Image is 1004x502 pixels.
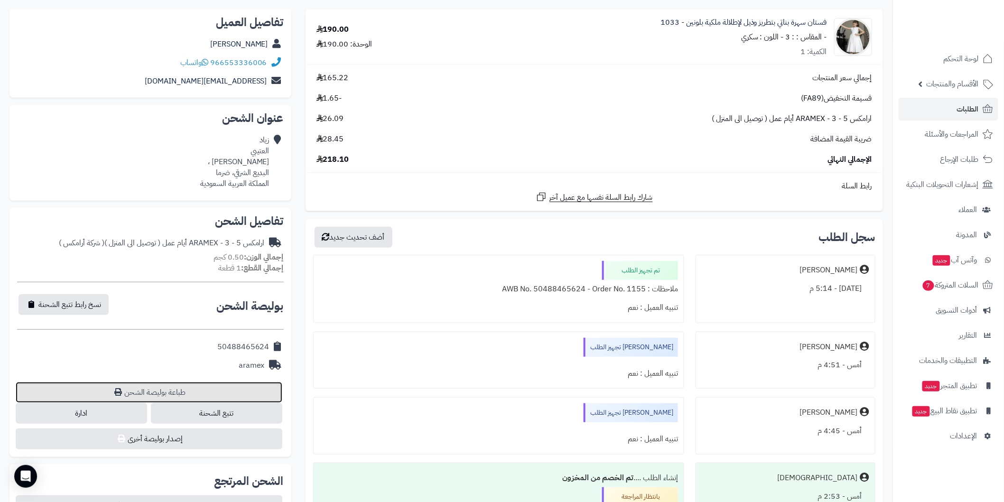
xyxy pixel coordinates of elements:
span: التطبيقات والخدمات [920,354,977,367]
span: 7 [923,280,934,291]
div: أمس - 4:45 م [702,422,869,440]
div: ارامكس ARAMEX - 3 - 5 أيام عمل ( توصيل الى المنزل ) [59,238,265,249]
small: 1 قطعة [218,262,284,274]
div: ملاحظات : AWB No. 50488465624 - Order No. 1155 [319,280,678,298]
span: المدونة [957,228,977,242]
span: جديد [912,406,930,417]
span: أدوات التسويق [936,304,977,317]
a: وآتس آبجديد [899,249,998,271]
span: تطبيق نقاط البيع [911,404,977,418]
div: تم تجهيز الطلب [602,261,678,280]
small: 0.50 كجم [214,251,284,263]
a: السلات المتروكة7 [899,274,998,297]
div: [PERSON_NAME] تجهيز الطلب [584,338,678,357]
a: ادارة [16,403,147,424]
span: لوحة التحكم [944,52,979,65]
span: جديد [933,255,950,266]
a: العملاء [899,198,998,221]
a: تتبع الشحنة [151,403,282,424]
div: زياد العتيبي [PERSON_NAME] ، البديع الشرقي، ضرما المملكة العربية السعودية [200,135,270,189]
div: [PERSON_NAME] [800,342,858,353]
strong: إجمالي الوزن: [244,251,284,263]
div: [PERSON_NAME] [800,265,858,276]
div: Open Intercom Messenger [14,465,37,488]
div: تنبيه العميل : نعم [319,430,678,448]
a: تطبيق المتجرجديد [899,374,998,397]
a: [PERSON_NAME] [210,38,268,50]
span: ارامكس ARAMEX - 3 - 5 أيام عمل ( توصيل الى المنزل ) [712,113,872,124]
span: جديد [922,381,940,391]
h3: سجل الطلب [819,232,875,243]
a: إشعارات التحويلات البنكية [899,173,998,196]
button: إصدار بوليصة أخرى [16,428,282,449]
div: [DATE] - 5:14 م [702,279,869,298]
span: الإعدادات [950,429,977,443]
div: 50488465624 [217,342,270,353]
strong: إجمالي القطع: [241,262,284,274]
a: المدونة [899,223,998,246]
img: logo-2.png [939,7,995,27]
a: فستان سهرة بناتي بتطريز وذيل لإطلالة ملكية بلونين - 1033 [660,17,827,28]
div: إنشاء الطلب .... [319,469,678,487]
div: [PERSON_NAME] تجهيز الطلب [584,403,678,422]
span: العملاء [959,203,977,216]
span: المراجعات والأسئلة [925,128,979,141]
span: إشعارات التحويلات البنكية [907,178,979,191]
span: وآتس آب [932,253,977,267]
h2: تفاصيل الشحن [17,215,284,227]
a: الإعدادات [899,425,998,447]
div: [DEMOGRAPHIC_DATA] [778,473,858,483]
span: -1.65 [316,93,342,104]
small: - المقاس : : 3 [786,31,827,43]
span: 218.10 [316,154,349,165]
span: التقارير [959,329,977,342]
div: الكمية: 1 [801,46,827,57]
button: أضف تحديث جديد [315,227,392,248]
div: رابط السلة [309,181,879,192]
span: الأقسام والمنتجات [927,77,979,91]
div: تنبيه العميل : نعم [319,364,678,383]
span: الطلبات [957,102,979,116]
a: التطبيقات والخدمات [899,349,998,372]
div: أمس - 4:51 م [702,356,869,374]
span: إجمالي سعر المنتجات [813,73,872,84]
span: السلات المتروكة [922,279,979,292]
a: التقارير [899,324,998,347]
a: الطلبات [899,98,998,121]
div: 190.00 [316,24,349,35]
span: تطبيق المتجر [921,379,977,392]
div: تنبيه العميل : نعم [319,298,678,317]
a: [EMAIL_ADDRESS][DOMAIN_NAME] [145,75,267,87]
span: 26.09 [316,113,344,124]
img: 1756220308-413A5103-90x90.jpeg [835,18,872,56]
span: طلبات الإرجاع [940,153,979,166]
a: المراجعات والأسئلة [899,123,998,146]
a: تطبيق نقاط البيعجديد [899,400,998,422]
a: طباعة بوليصة الشحن [16,382,282,403]
h2: الشحن المرتجع [214,475,284,487]
div: [PERSON_NAME] [800,407,858,418]
button: نسخ رابط تتبع الشحنة [19,294,109,315]
span: قسيمة التخفيض(FA89) [801,93,872,104]
span: الإجمالي النهائي [828,154,872,165]
div: aramex [239,360,265,371]
h2: عنوان الشحن [17,112,284,124]
span: 28.45 [316,134,344,145]
div: الوحدة: 190.00 [316,39,372,50]
a: طلبات الإرجاع [899,148,998,171]
span: شارك رابط السلة نفسها مع عميل آخر [549,192,653,203]
h2: بوليصة الشحن [216,300,284,312]
a: لوحة التحكم [899,47,998,70]
a: شارك رابط السلة نفسها مع عميل آخر [536,191,653,203]
b: تم الخصم من المخزون [562,472,633,483]
span: ( شركة أرامكس ) [59,237,104,249]
small: - اللون : سكري [741,31,784,43]
span: 165.22 [316,73,349,84]
a: واتساب [180,57,208,68]
a: 966553336006 [210,57,267,68]
a: أدوات التسويق [899,299,998,322]
h2: تفاصيل العميل [17,17,284,28]
span: ضريبة القيمة المضافة [811,134,872,145]
span: نسخ رابط تتبع الشحنة [38,299,101,310]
